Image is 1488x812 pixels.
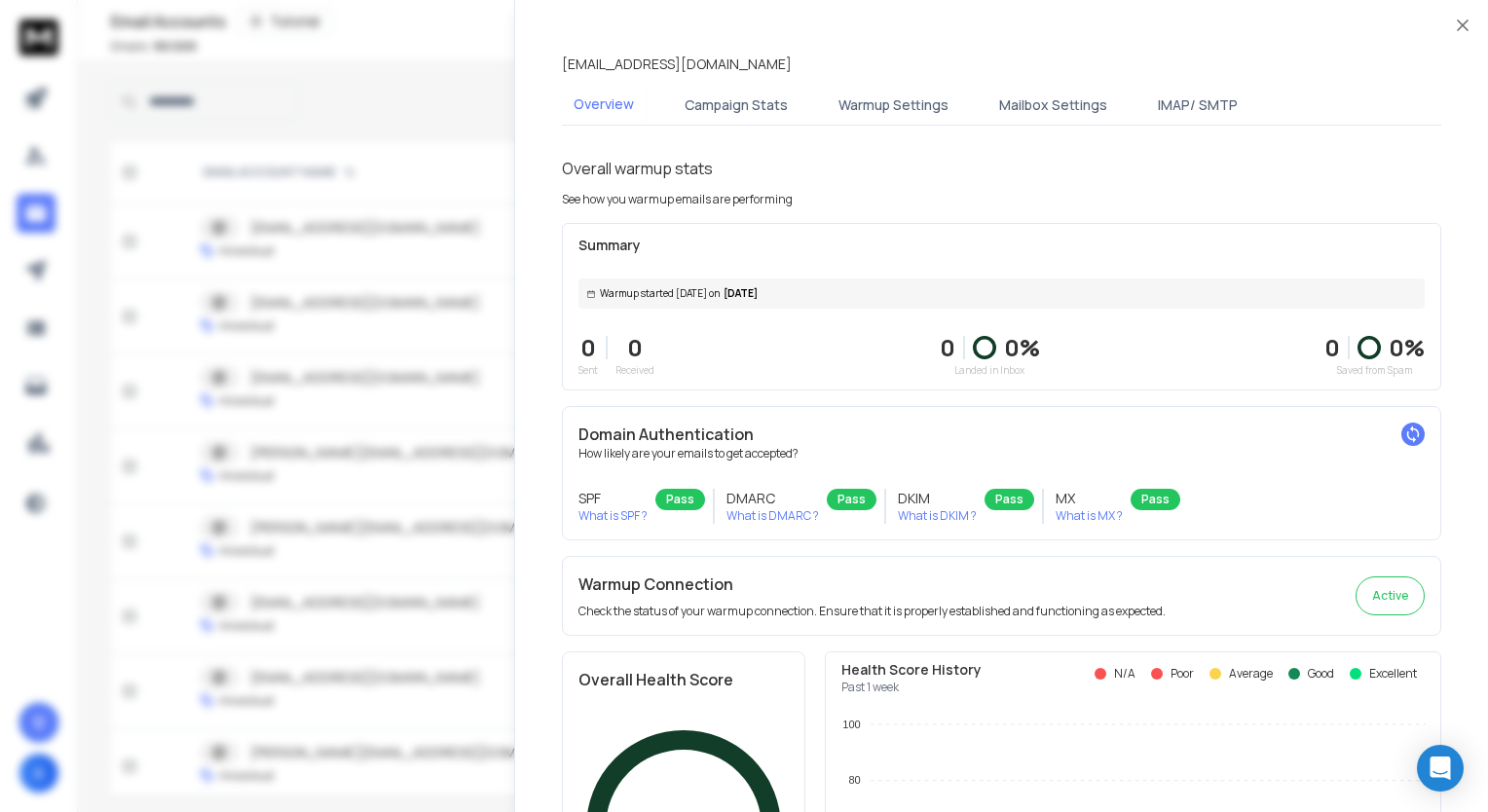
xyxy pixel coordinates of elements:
p: Average [1229,666,1273,682]
p: What is SPF ? [578,508,648,524]
button: Mailbox Settings [987,84,1119,127]
p: 0 [578,332,598,363]
div: Pass [985,489,1034,510]
p: 0 % [1389,332,1425,363]
p: Good [1308,666,1334,682]
p: What is DKIM ? [898,508,977,524]
p: Summary [578,236,1425,255]
p: Landed in Inbox [940,363,1040,378]
p: N/A [1114,666,1135,682]
h3: DKIM [898,489,977,508]
div: Pass [655,489,705,510]
button: Campaign Stats [673,84,800,127]
button: Active [1356,576,1425,615]
tspan: 100 [842,719,860,730]
span: Warmup started [DATE] on [600,286,720,301]
p: Check the status of your warmup connection. Ensure that it is properly established and functionin... [578,604,1166,619]
div: Pass [1131,489,1180,510]
div: Open Intercom Messenger [1417,745,1464,792]
p: Health Score History [841,660,982,680]
h1: Overall warmup stats [562,157,713,180]
p: Excellent [1369,666,1417,682]
h3: DMARC [726,489,819,508]
p: Received [615,363,654,378]
p: Past 1 week [841,680,982,695]
button: Warmup Settings [827,84,960,127]
p: What is DMARC ? [726,508,819,524]
h3: MX [1056,489,1123,508]
p: How likely are your emails to get accepted? [578,446,1425,461]
p: 0 % [1004,332,1040,363]
p: [EMAIL_ADDRESS][DOMAIN_NAME] [562,55,792,74]
p: See how you warmup emails are performing [562,192,793,207]
p: 0 [615,332,654,363]
h2: Overall Health Score [578,668,789,691]
strong: 0 [1324,331,1340,363]
div: [DATE] [578,278,1425,309]
h2: Warmup Connection [578,572,1166,596]
h3: SPF [578,489,648,508]
p: Poor [1171,666,1194,682]
p: What is MX ? [1056,508,1123,524]
button: Overview [562,83,646,128]
h2: Domain Authentication [578,423,1425,446]
p: Sent [578,363,598,378]
div: Pass [827,489,876,510]
button: IMAP/ SMTP [1146,84,1249,127]
tspan: 80 [848,774,860,786]
p: Saved from Spam [1324,363,1425,378]
p: 0 [940,332,955,363]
